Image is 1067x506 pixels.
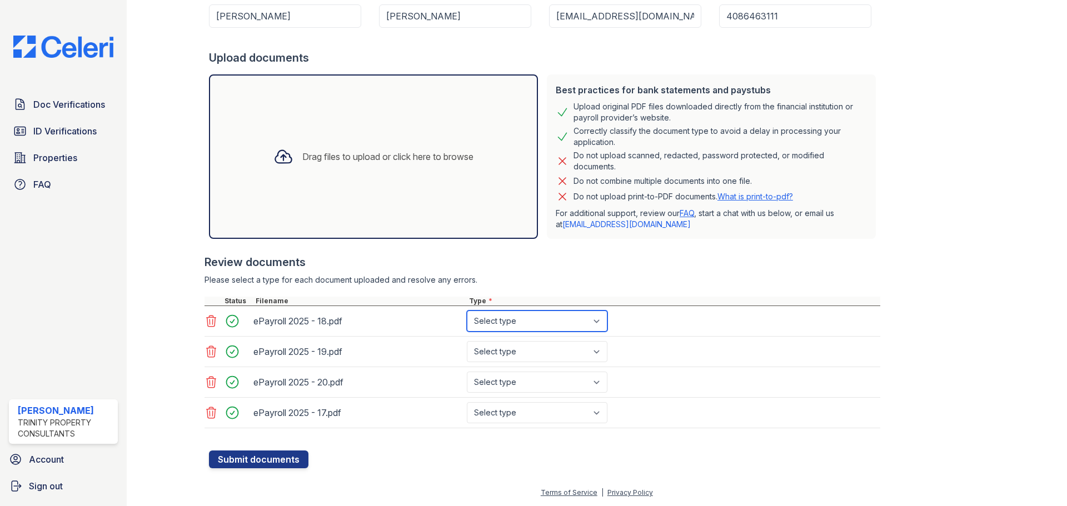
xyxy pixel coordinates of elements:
span: Account [29,453,64,466]
div: Status [222,297,253,305]
a: Sign out [4,475,122,497]
a: Properties [9,147,118,169]
div: ePayroll 2025 - 19.pdf [253,343,462,360]
img: CE_Logo_Blue-a8612792a0a2168367f1c8372b55b34899dd931a85d93a1a3d3e32e68fde9ad4.png [4,36,122,58]
a: Terms of Service [541,488,597,497]
div: Review documents [205,254,880,270]
div: ePayroll 2025 - 18.pdf [253,312,462,330]
p: For additional support, review our , start a chat with us below, or email us at [556,208,867,230]
span: Doc Verifications [33,98,105,111]
div: Trinity Property Consultants [18,417,113,439]
div: Type [467,297,880,305]
a: ID Verifications [9,120,118,142]
div: Do not upload scanned, redacted, password protected, or modified documents. [574,150,867,172]
div: [PERSON_NAME] [18,404,113,417]
div: Upload documents [209,50,880,66]
a: Account [4,448,122,470]
span: Properties [33,151,77,164]
a: Doc Verifications [9,93,118,116]
div: Please select a type for each document uploaded and resolve any errors. [205,274,880,285]
span: ID Verifications [33,124,97,138]
p: Do not upload print-to-PDF documents. [574,191,793,202]
a: FAQ [9,173,118,196]
div: Best practices for bank statements and paystubs [556,83,867,97]
div: ePayroll 2025 - 20.pdf [253,373,462,391]
div: ePayroll 2025 - 17.pdf [253,404,462,422]
div: Filename [253,297,467,305]
span: FAQ [33,178,51,191]
div: Do not combine multiple documents into one file. [574,174,752,188]
span: Sign out [29,479,63,493]
a: [EMAIL_ADDRESS][DOMAIN_NAME] [562,219,691,229]
div: | [601,488,604,497]
div: Correctly classify the document type to avoid a delay in processing your application. [574,126,867,148]
div: Drag files to upload or click here to browse [302,150,473,163]
button: Submit documents [209,450,308,468]
a: What is print-to-pdf? [717,192,793,201]
a: FAQ [680,208,694,218]
div: Upload original PDF files downloaded directly from the financial institution or payroll provider’... [574,101,867,123]
a: Privacy Policy [607,488,653,497]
